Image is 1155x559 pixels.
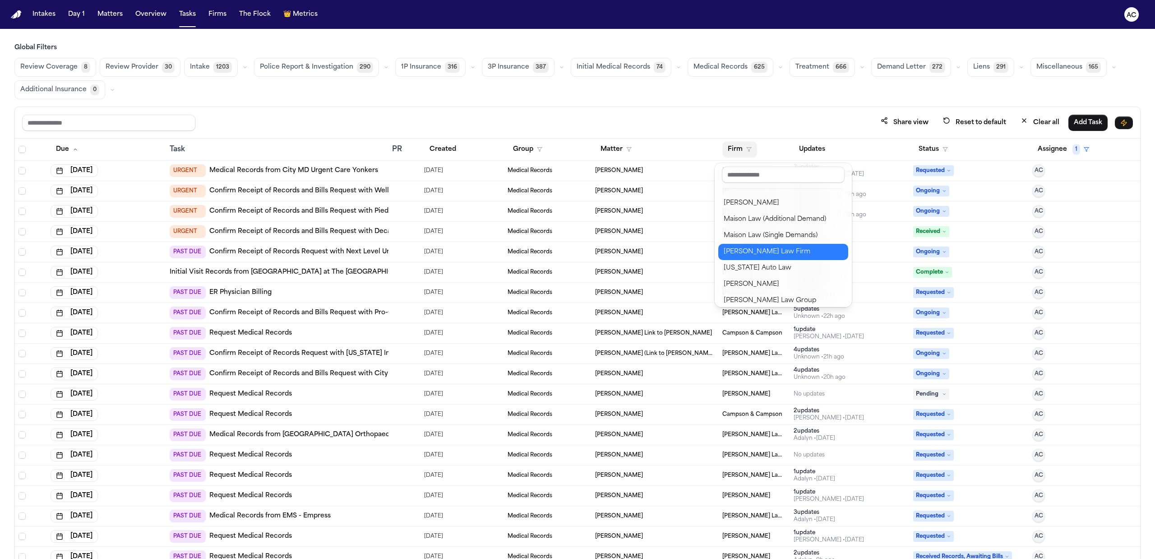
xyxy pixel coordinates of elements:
[724,263,843,274] div: [US_STATE] Auto Law
[715,163,852,307] div: Firm
[724,279,843,290] div: [PERSON_NAME]
[724,214,843,225] div: Maison Law (Additional Demand)
[724,230,843,241] div: Maison Law (Single Demands)
[722,141,757,158] button: Firm
[724,247,843,257] div: [PERSON_NAME] Law Firm
[724,295,843,306] div: [PERSON_NAME] Law Group
[724,198,843,209] div: [PERSON_NAME]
